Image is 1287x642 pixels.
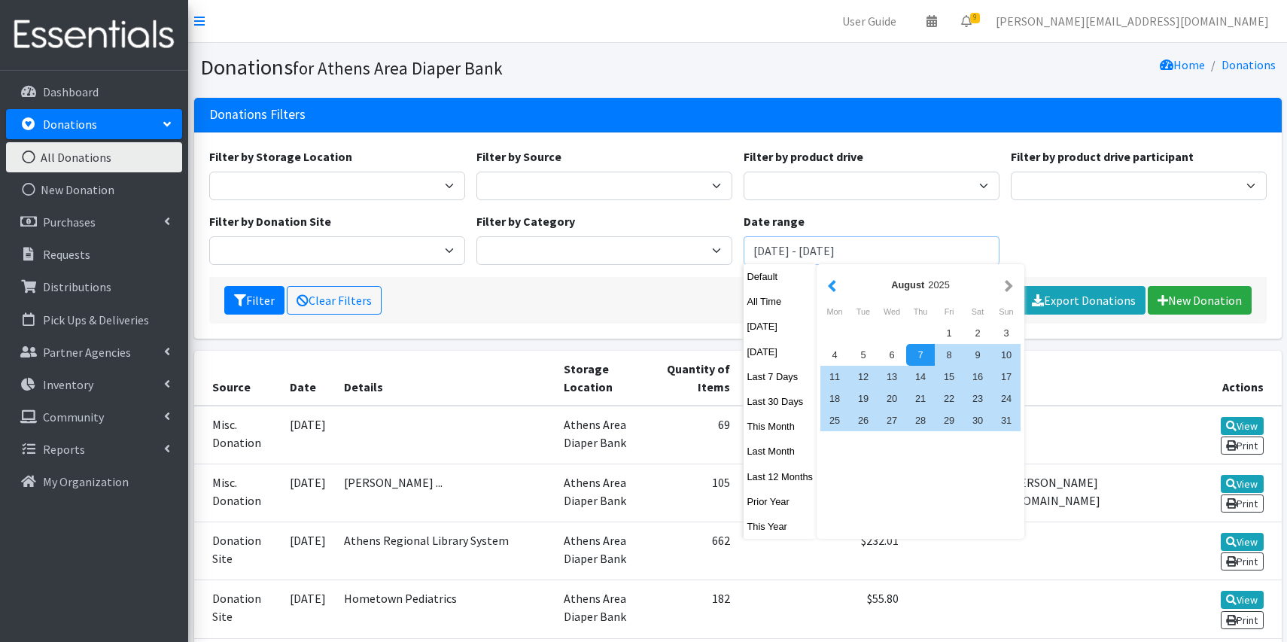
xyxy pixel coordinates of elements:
a: Clear Filters [287,286,382,315]
td: Athens Area Diaper Bank [555,406,653,464]
button: Default [744,266,817,288]
a: All Donations [6,142,182,172]
th: Source [194,351,281,406]
th: Quantity of Items [653,351,738,406]
td: 69 [653,406,738,464]
div: 9 [963,344,992,366]
div: Sunday [992,302,1021,321]
div: 16 [963,366,992,388]
th: Actions [1194,351,1282,406]
div: 22 [935,388,963,409]
label: Filter by Storage Location [209,148,352,166]
div: 14 [906,366,935,388]
td: $55.80 [809,580,908,638]
button: Last 30 Days [744,391,817,412]
a: My Organization [6,467,182,497]
td: Athens Regional Library System [335,522,555,580]
div: 30 [963,409,992,431]
td: [DATE] [281,464,335,522]
p: Reports [43,442,85,457]
td: $232.01 [809,522,908,580]
p: Donations [43,117,97,132]
div: 25 [820,409,849,431]
td: [PERSON_NAME] [PERSON_NAME][EMAIL_ADDRESS][DOMAIN_NAME] [908,464,1194,522]
a: 9 [949,6,984,36]
div: Friday [935,302,963,321]
a: Print [1221,494,1264,513]
p: Distributions [43,279,111,294]
div: 31 [992,409,1021,431]
div: 24 [992,388,1021,409]
div: 7 [906,344,935,366]
a: Purchases [6,207,182,237]
td: Misc. Donation [194,464,281,522]
div: 12 [849,366,878,388]
a: Print [1221,437,1264,455]
a: Print [1221,552,1264,570]
button: Last 12 Months [744,466,817,488]
a: View [1221,591,1264,609]
a: View [1221,533,1264,551]
p: Purchases [43,215,96,230]
button: All Time [744,291,817,312]
a: Distributions [6,272,182,302]
td: Donation Site [194,580,281,638]
div: 18 [820,388,849,409]
td: [DATE] [281,406,335,464]
div: 27 [878,409,906,431]
a: New Donation [1148,286,1252,315]
button: Last Month [744,440,817,462]
p: Community [43,409,104,424]
a: Reports [6,434,182,464]
div: 3 [992,322,1021,344]
a: Inventory [6,370,182,400]
div: 8 [935,344,963,366]
button: [DATE] [744,341,817,363]
small: for Athens Area Diaper Bank [293,57,503,79]
a: Partner Agencies [6,337,182,367]
span: 9 [970,13,980,23]
div: Wednesday [878,302,906,321]
button: Filter [224,286,284,315]
div: 1 [935,322,963,344]
a: Home [1160,57,1205,72]
div: 20 [878,388,906,409]
label: Filter by Category [476,212,575,230]
p: Requests [43,247,90,262]
a: Pick Ups & Deliveries [6,305,182,335]
div: Monday [820,302,849,321]
p: My Organization [43,474,129,489]
label: Filter by product drive [744,148,863,166]
p: Pick Ups & Deliveries [43,312,149,327]
a: View [1221,417,1264,435]
p: Partner Agencies [43,345,131,360]
td: 662 [653,522,738,580]
button: Prior Year [744,491,817,513]
h3: Donations Filters [209,107,306,123]
td: [DATE] [281,522,335,580]
div: 21 [906,388,935,409]
td: Athens Area Diaper Bank [555,464,653,522]
button: Last 7 Days [744,366,817,388]
div: 2 [963,322,992,344]
a: Community [6,402,182,432]
label: Filter by product drive participant [1011,148,1194,166]
div: 5 [849,344,878,366]
div: 28 [906,409,935,431]
strong: August [891,279,924,291]
td: Athens Area Diaper Bank [555,522,653,580]
div: 15 [935,366,963,388]
div: 4 [820,344,849,366]
div: 10 [992,344,1021,366]
th: Date [281,351,335,406]
td: [PERSON_NAME] ... [335,464,555,522]
div: Saturday [963,302,992,321]
div: 23 [963,388,992,409]
a: Print [1221,611,1264,629]
a: Export Donations [1022,286,1146,315]
div: Thursday [906,302,935,321]
td: Misc. Donation [194,406,281,464]
th: Money Raised [739,351,809,406]
h1: Donations [200,54,732,81]
p: Dashboard [43,84,99,99]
